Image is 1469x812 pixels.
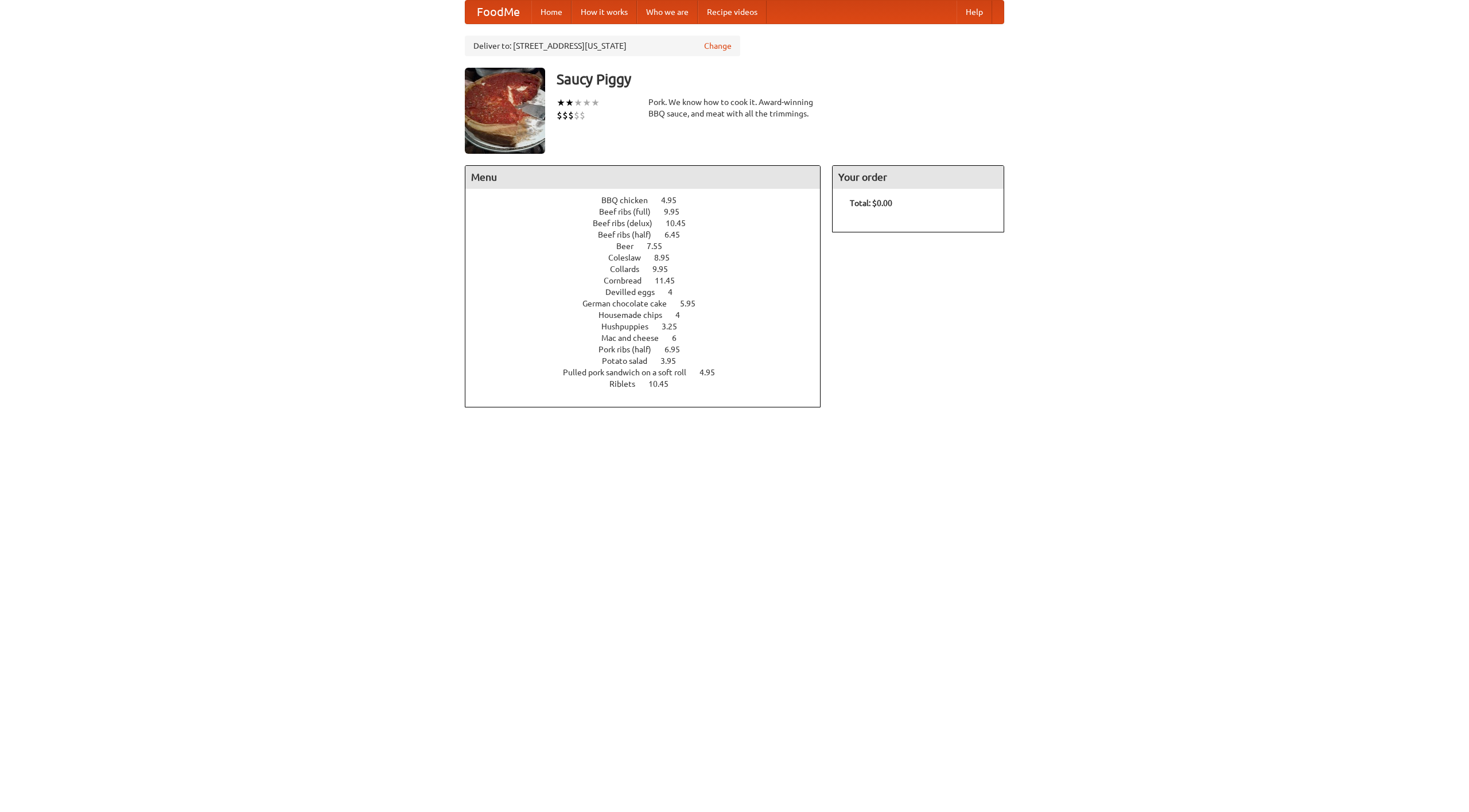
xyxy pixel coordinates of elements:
li: $ [557,109,562,122]
li: $ [562,109,568,122]
a: Home [531,1,572,24]
b: Total: $0.00 [850,199,892,208]
span: Collards [610,265,651,274]
span: 10.45 [666,219,697,228]
span: Beef ribs (delux) [593,219,664,228]
a: Help [957,1,992,24]
img: angular.jpg [465,68,545,154]
a: BBQ chicken 4.95 [601,196,698,205]
span: 5.95 [680,299,707,308]
span: 4 [675,310,691,320]
a: Beef ribs (half) 6.45 [598,230,701,239]
span: 8.95 [654,253,681,262]
li: ★ [582,96,591,109]
span: 4.95 [699,368,726,377]
h4: Your order [833,166,1004,189]
a: Potato salad 3.95 [602,356,697,366]
span: Pork ribs (half) [599,345,663,354]
span: Hushpuppies [601,322,660,331]
span: 4.95 [661,196,688,205]
div: Deliver to: [STREET_ADDRESS][US_STATE] [465,36,740,56]
a: Pulled pork sandwich on a soft roll 4.95 [563,368,736,377]
span: Beef ribs (half) [598,230,663,239]
span: 10.45 [648,379,680,388]
a: German chocolate cake 5.95 [582,299,717,308]
a: Cornbread 11.45 [604,276,696,285]
span: 9.95 [664,207,691,216]
span: 3.95 [660,356,687,366]
span: Potato salad [602,356,659,366]
a: Beef ribs (full) 9.95 [599,207,701,216]
a: Mac and cheese 6 [601,333,698,343]
span: 3.25 [662,322,689,331]
span: Housemade chips [599,310,674,320]
span: Beer [616,242,645,251]
span: German chocolate cake [582,299,678,308]
a: Collards 9.95 [610,265,689,274]
li: $ [574,109,580,122]
a: Coleslaw 8.95 [608,253,691,262]
a: Pork ribs (half) 6.95 [599,345,701,354]
span: 6.95 [664,345,691,354]
a: Housemade chips 4 [599,310,701,320]
span: BBQ chicken [601,196,659,205]
a: Beef ribs (delux) 10.45 [593,219,707,228]
a: Change [704,40,732,52]
a: Recipe videos [698,1,767,24]
span: 11.45 [655,276,686,285]
a: Beer 7.55 [616,242,683,251]
h3: Saucy Piggy [557,68,1004,91]
li: ★ [565,96,574,109]
li: ★ [557,96,565,109]
a: How it works [572,1,637,24]
span: Riblets [609,379,647,388]
li: ★ [574,96,582,109]
span: Mac and cheese [601,333,670,343]
li: $ [580,109,585,122]
span: Cornbread [604,276,653,285]
a: Riblets 10.45 [609,379,690,388]
span: 9.95 [652,265,679,274]
a: Who we are [637,1,698,24]
span: Beef ribs (full) [599,207,662,216]
span: 6 [672,333,688,343]
div: Pork. We know how to cook it. Award-winning BBQ sauce, and meat with all the trimmings. [648,96,821,119]
span: 6.45 [664,230,691,239]
h4: Menu [465,166,820,189]
a: FoodMe [465,1,531,24]
a: Devilled eggs 4 [605,287,694,297]
span: Pulled pork sandwich on a soft roll [563,368,698,377]
a: Hushpuppies 3.25 [601,322,698,331]
span: Coleslaw [608,253,652,262]
li: ★ [591,96,600,109]
span: 7.55 [647,242,674,251]
span: Devilled eggs [605,287,666,297]
li: $ [568,109,574,122]
span: 4 [668,287,684,297]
